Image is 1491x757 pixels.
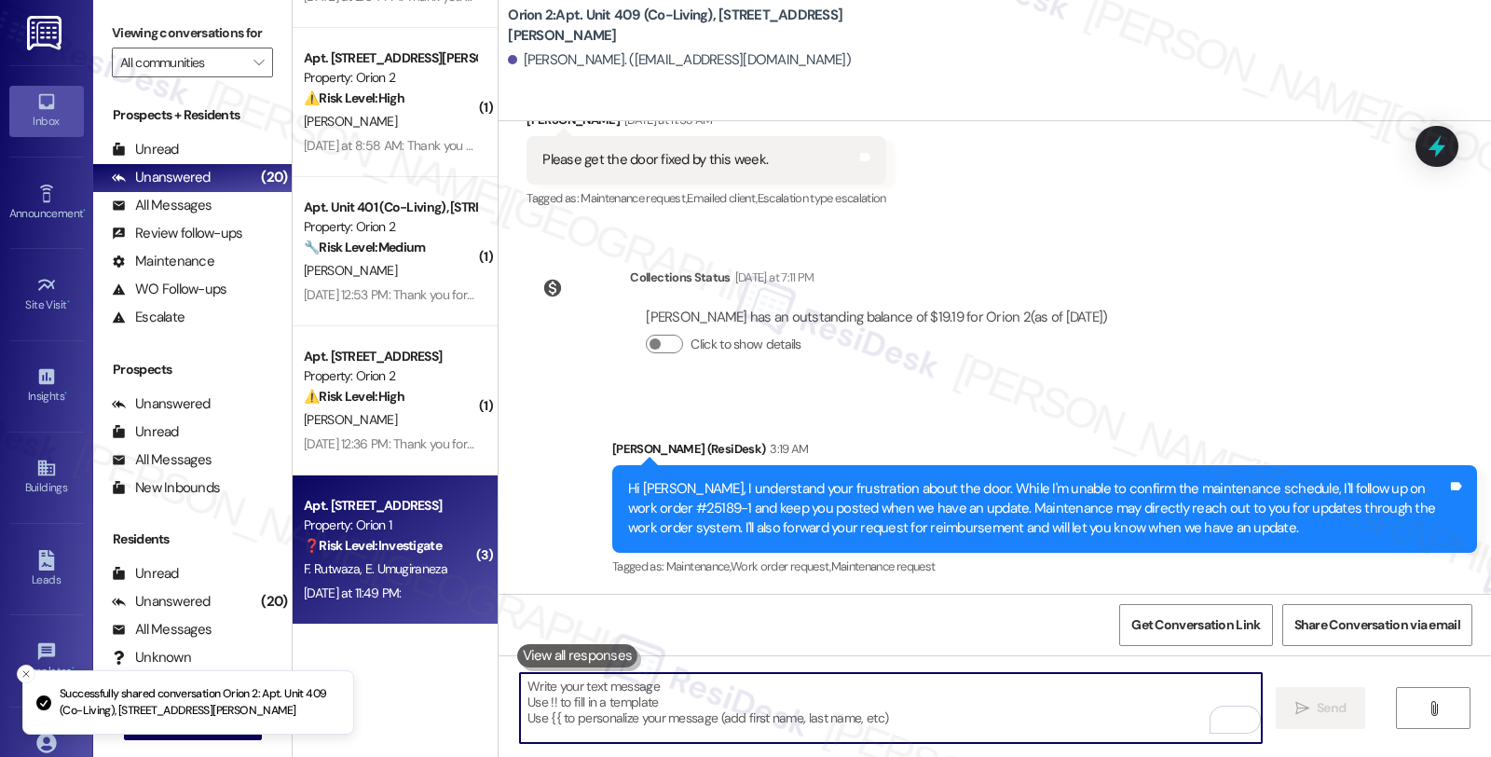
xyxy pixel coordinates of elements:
span: Maintenance request [831,558,936,574]
div: Apt. Unit 401 (Co-Living), [STREET_ADDRESS][PERSON_NAME] [304,198,476,217]
div: Residents [93,530,292,549]
label: Click to show details [691,335,800,354]
div: Unanswered [112,592,211,612]
div: Apt. [STREET_ADDRESS] [304,347,476,366]
span: [PERSON_NAME] [304,113,397,130]
div: [DATE] 12:53 PM: Thank you for your message. Our offices are currently closed, but we will contac... [304,286,1436,303]
div: Prospects + Residents [93,105,292,125]
div: WO Follow-ups [112,280,226,299]
span: [PERSON_NAME] [304,411,397,428]
div: Collections Status [630,268,730,287]
div: All Messages [112,450,212,470]
span: Maintenance request , [581,190,687,206]
span: [PERSON_NAME] [304,262,397,279]
span: Emailed client , [687,190,757,206]
span: • [83,204,86,217]
div: [PERSON_NAME] [527,110,885,136]
i:  [253,55,264,70]
span: • [64,387,67,400]
div: Prospects [93,360,292,379]
a: Inbox [9,86,84,136]
div: Please get the door fixed by this week. [542,150,768,170]
div: (20) [256,163,292,192]
button: Send [1276,687,1366,729]
i:  [1427,701,1441,716]
input: All communities [120,48,243,77]
strong: ⚠️ Risk Level: High [304,388,404,405]
a: Templates • [9,636,84,686]
a: Leads [9,544,84,595]
strong: ⚠️ Risk Level: High [304,89,404,106]
a: Buildings [9,452,84,502]
div: Unread [112,140,179,159]
div: (20) [256,587,292,616]
span: Get Conversation Link [1131,615,1260,635]
button: Share Conversation via email [1282,604,1472,646]
div: Unknown [112,648,191,668]
span: Escalation type escalation [758,190,886,206]
textarea: To enrich screen reader interactions, please activate Accessibility in Grammarly extension settings [520,673,1262,743]
div: [PERSON_NAME] (ResiDesk) [612,439,1477,465]
i:  [1295,701,1309,716]
div: All Messages [112,196,212,215]
div: Unanswered [112,394,211,414]
label: Viewing conversations for [112,19,273,48]
div: Maintenance [112,252,214,271]
div: Unread [112,564,179,584]
div: 3:19 AM [765,439,808,459]
strong: ❓ Risk Level: Investigate [304,537,442,554]
div: Unread [112,422,179,442]
button: Close toast [17,665,35,683]
div: [DATE] 12:36 PM: Thank you for your message. Our offices are currently closed, but we will contac... [304,435,1436,452]
div: New Inbounds [112,478,220,498]
div: [PERSON_NAME]. ([EMAIL_ADDRESS][DOMAIN_NAME]) [508,50,851,70]
div: Unanswered [112,168,211,187]
span: Work order request , [731,558,831,574]
span: F. Rutwaza [304,560,365,577]
div: Tagged as: [527,185,885,212]
span: Send [1317,698,1346,718]
div: Apt. [STREET_ADDRESS] [304,496,476,516]
div: [PERSON_NAME] has an outstanding balance of $19.19 for Orion 2 (as of [DATE]) [646,308,1107,327]
span: Share Conversation via email [1294,615,1460,635]
span: Maintenance , [666,558,731,574]
div: Review follow-ups [112,224,242,243]
span: • [67,296,70,309]
a: Insights • [9,361,84,411]
div: Property: Orion 1 [304,516,476,535]
div: Property: Orion 2 [304,68,476,88]
div: Escalate [112,308,185,327]
a: Site Visit • [9,269,84,320]
div: [DATE] at 11:49 PM: [304,585,402,601]
div: Property: Orion 2 [304,217,476,237]
div: Apt. [STREET_ADDRESS][PERSON_NAME][PERSON_NAME] [304,48,476,68]
span: E. Umugiraneza [365,560,447,577]
p: Successfully shared conversation Orion 2: Apt. Unit 409 (Co-Living), [STREET_ADDRESS][PERSON_NAME] [60,686,338,719]
div: Hi [PERSON_NAME], I understand your frustration about the door. While I'm unable to confirm the m... [628,479,1447,539]
div: Tagged as: [612,553,1477,580]
div: All Messages [112,620,212,640]
button: Get Conversation Link [1119,604,1272,646]
div: Property: Orion 2 [304,366,476,386]
img: ResiDesk Logo [27,16,65,50]
b: Orion 2: Apt. Unit 409 (Co-Living), [STREET_ADDRESS][PERSON_NAME] [508,6,881,46]
strong: 🔧 Risk Level: Medium [304,239,425,255]
div: [DATE] at 7:11 PM [731,268,814,287]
